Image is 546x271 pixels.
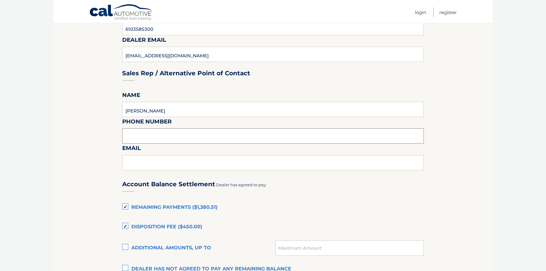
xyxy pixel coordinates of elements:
[415,7,426,17] a: Login
[122,117,172,128] label: Phone Number
[89,4,153,22] a: Cal Automotive
[122,180,215,188] h3: Account Balance Settlement
[122,70,250,77] h3: Sales Rep / Alternative Point of Contact
[216,182,267,187] span: Dealer has agreed to pay:
[122,91,140,102] label: Name
[122,242,275,254] label: Additional amounts, up to
[122,201,424,214] label: Remaining Payments ($1,380.51)
[122,35,166,47] label: Dealer Email
[275,241,424,256] input: Maximum Amount
[439,7,457,17] a: Register
[122,144,141,155] label: Email
[122,221,424,233] label: Disposition Fee ($450.00)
